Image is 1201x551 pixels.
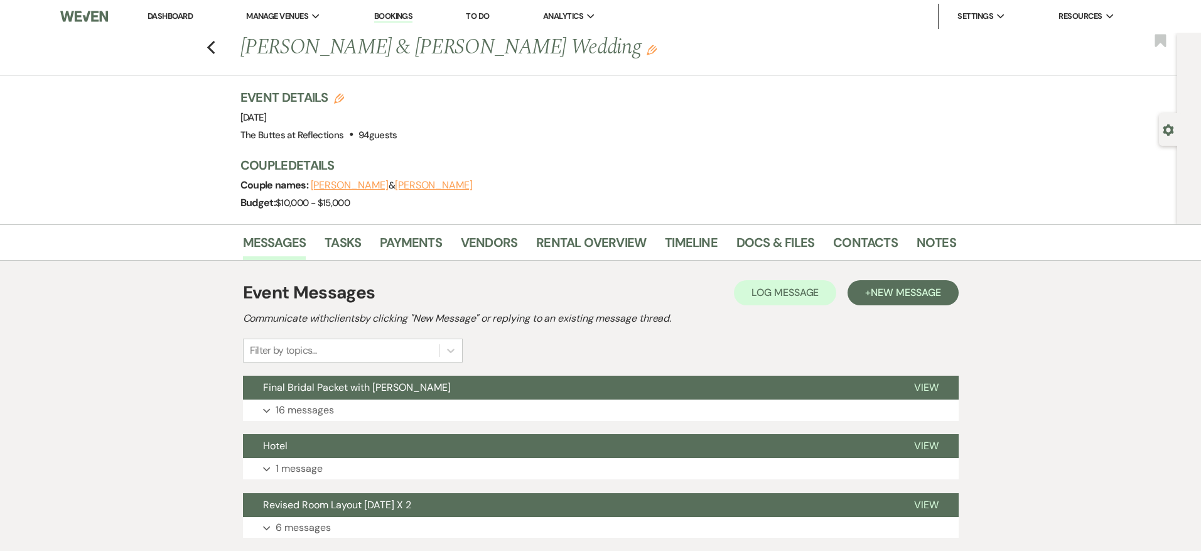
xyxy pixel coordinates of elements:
h2: Communicate with clients by clicking "New Message" or replying to an existing message thread. [243,311,959,326]
button: +New Message [848,280,958,305]
span: View [914,439,939,452]
span: Budget: [240,196,276,209]
a: Timeline [665,232,718,260]
button: Final Bridal Packet with [PERSON_NAME] [243,376,894,400]
span: $10,000 - $15,000 [276,197,350,209]
a: Tasks [325,232,361,260]
span: The Buttes at Reflections [240,129,344,141]
img: Weven Logo [60,3,108,30]
span: Couple names: [240,178,311,192]
p: 6 messages [276,520,331,536]
a: Bookings [374,11,413,23]
button: View [894,493,959,517]
span: Manage Venues [246,10,308,23]
h1: [PERSON_NAME] & [PERSON_NAME] Wedding [240,33,803,63]
span: [DATE] [240,111,267,124]
span: Log Message [751,286,819,299]
span: Resources [1058,10,1102,23]
button: 6 messages [243,517,959,538]
button: [PERSON_NAME] [395,180,473,190]
h1: Event Messages [243,280,375,306]
span: Final Bridal Packet with [PERSON_NAME] [263,381,451,394]
span: & [311,179,473,192]
a: Notes [917,232,956,260]
h3: Couple Details [240,156,944,174]
button: Revised Room Layout [DATE] X 2 [243,493,894,517]
a: Vendors [461,232,517,260]
button: 1 message [243,458,959,479]
button: View [894,434,959,458]
span: Settings [957,10,993,23]
a: Contacts [833,232,898,260]
button: View [894,376,959,400]
button: Hotel [243,434,894,458]
button: Edit [647,44,657,55]
button: Open lead details [1163,123,1174,135]
p: 1 message [276,461,323,477]
button: Log Message [734,280,836,305]
p: 16 messages [276,402,334,418]
h3: Event Details [240,89,397,106]
span: View [914,381,939,394]
a: Dashboard [148,11,193,21]
a: Rental Overview [536,232,646,260]
span: View [914,498,939,511]
span: Hotel [263,439,288,452]
button: [PERSON_NAME] [311,180,389,190]
a: Messages [243,232,306,260]
span: Analytics [543,10,583,23]
div: Filter by topics... [250,343,317,358]
a: To Do [466,11,489,21]
span: Revised Room Layout [DATE] X 2 [263,498,411,511]
a: Payments [380,232,442,260]
button: 16 messages [243,400,959,421]
span: 94 guests [358,129,397,141]
a: Docs & Files [736,232,814,260]
span: New Message [871,286,940,299]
